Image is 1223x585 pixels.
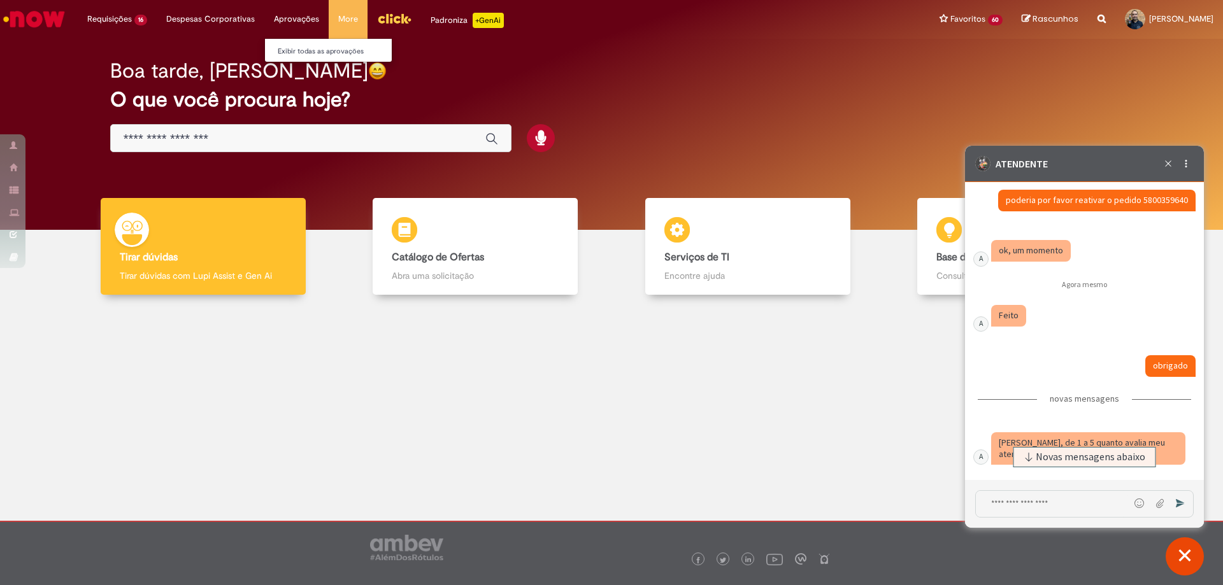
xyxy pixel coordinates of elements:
[664,251,729,264] b: Serviços de TI
[473,13,504,28] p: +GenAi
[884,198,1157,295] a: Base de Conhecimento Consulte e aprenda
[134,15,147,25] span: 16
[87,13,132,25] span: Requisições
[1,6,67,32] img: ServiceNow
[1166,537,1204,575] button: Fechar conversa de suporte
[1022,13,1078,25] a: Rascunhos
[392,269,559,282] p: Abra uma solicitação
[1149,13,1213,24] span: [PERSON_NAME]
[368,62,387,80] img: happy-face.png
[377,9,411,28] img: click_logo_yellow_360x200.png
[110,60,368,82] h2: Boa tarde, [PERSON_NAME]
[965,146,1204,528] iframe: Suporte do Bate-Papo
[766,551,783,567] img: logo_footer_youtube.png
[819,553,830,565] img: logo_footer_naosei.png
[664,269,831,282] p: Encontre ajuda
[392,251,484,264] b: Catálogo de Ofertas
[265,45,405,59] a: Exibir todas as aprovações
[988,15,1003,25] span: 60
[611,198,884,295] a: Serviços de TI Encontre ajuda
[338,13,358,25] span: More
[1033,13,1078,25] span: Rascunhos
[695,557,701,563] img: logo_footer_facebook.png
[370,535,443,560] img: logo_footer_ambev_rotulo_gray.png
[950,13,985,25] span: Favoritos
[67,198,340,295] a: Tirar dúvidas Tirar dúvidas com Lupi Assist e Gen Ai
[720,557,726,563] img: logo_footer_twitter.png
[264,38,392,62] ul: Aprovações
[431,13,504,28] div: Padroniza
[340,198,612,295] a: Catálogo de Ofertas Abra uma solicitação
[936,251,1041,264] b: Base de Conhecimento
[110,88,1113,111] h2: O que você procura hoje?
[120,251,178,264] b: Tirar dúvidas
[745,556,752,564] img: logo_footer_linkedin.png
[936,269,1103,282] p: Consulte e aprenda
[120,269,287,282] p: Tirar dúvidas com Lupi Assist e Gen Ai
[795,553,806,565] img: logo_footer_workplace.png
[274,13,319,25] span: Aprovações
[166,13,255,25] span: Despesas Corporativas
